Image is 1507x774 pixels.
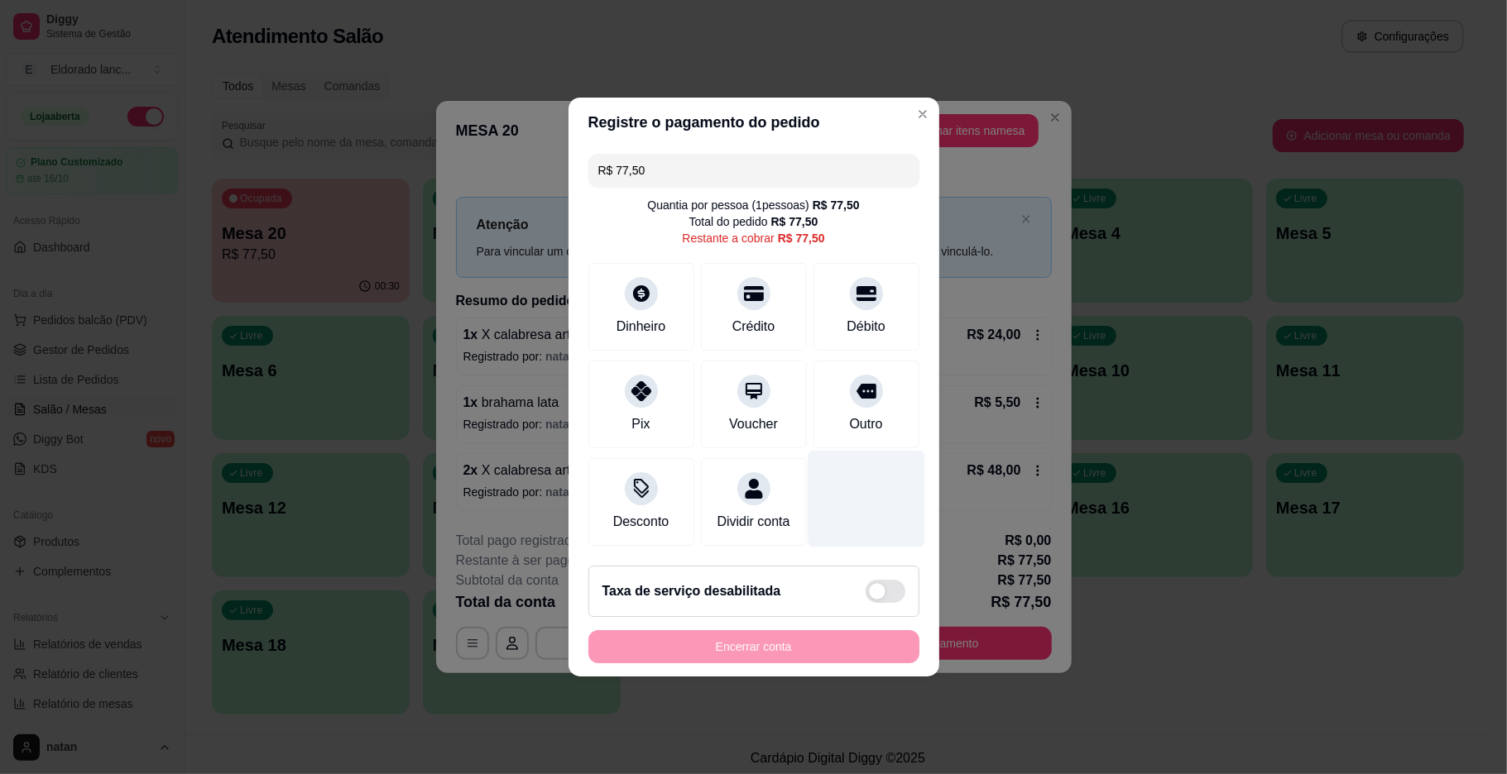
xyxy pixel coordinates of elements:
button: Close [909,101,936,127]
div: Total do pedido [689,213,818,230]
div: Crédito [732,317,775,337]
h2: Taxa de serviço desabilitada [602,581,780,601]
div: Quantia por pessoa ( 1 pessoas) [647,197,859,213]
input: Ex.: hambúrguer de cordeiro [598,154,909,187]
div: R$ 77,50 [771,213,818,230]
div: Restante a cobrar [682,230,824,246]
div: Dinheiro [617,317,666,337]
div: Desconto [613,512,670,532]
header: Registre o pagamento do pedido [568,98,938,147]
div: R$ 77,50 [813,197,860,213]
div: Outro [849,414,882,434]
div: Voucher [729,414,778,434]
div: Débito [847,317,885,337]
div: Pix [631,414,650,434]
div: Dividir conta [717,512,789,532]
div: R$ 77,50 [778,230,825,246]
